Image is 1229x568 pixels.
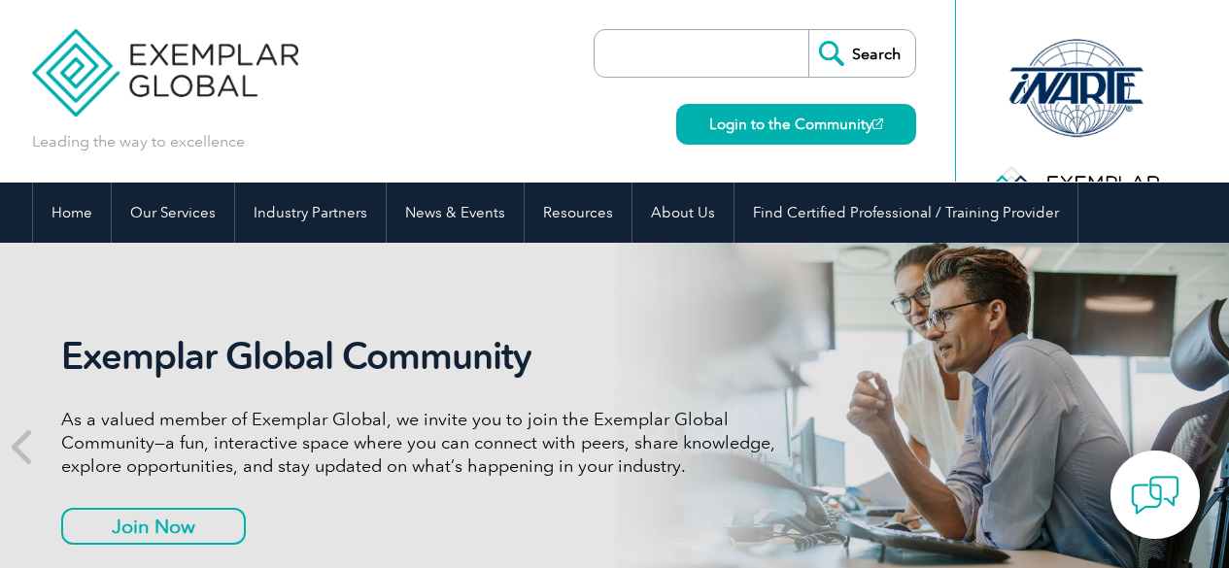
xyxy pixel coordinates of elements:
[235,183,386,243] a: Industry Partners
[872,118,883,129] img: open_square.png
[387,183,524,243] a: News & Events
[632,183,734,243] a: About Us
[112,183,234,243] a: Our Services
[1131,471,1179,519] img: contact-chat.png
[61,334,790,379] h2: Exemplar Global Community
[61,408,790,478] p: As a valued member of Exemplar Global, we invite you to join the Exemplar Global Community—a fun,...
[676,104,916,145] a: Login to the Community
[32,131,245,152] p: Leading the way to excellence
[61,508,246,545] a: Join Now
[33,183,111,243] a: Home
[808,30,915,77] input: Search
[525,183,632,243] a: Resources
[734,183,1077,243] a: Find Certified Professional / Training Provider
